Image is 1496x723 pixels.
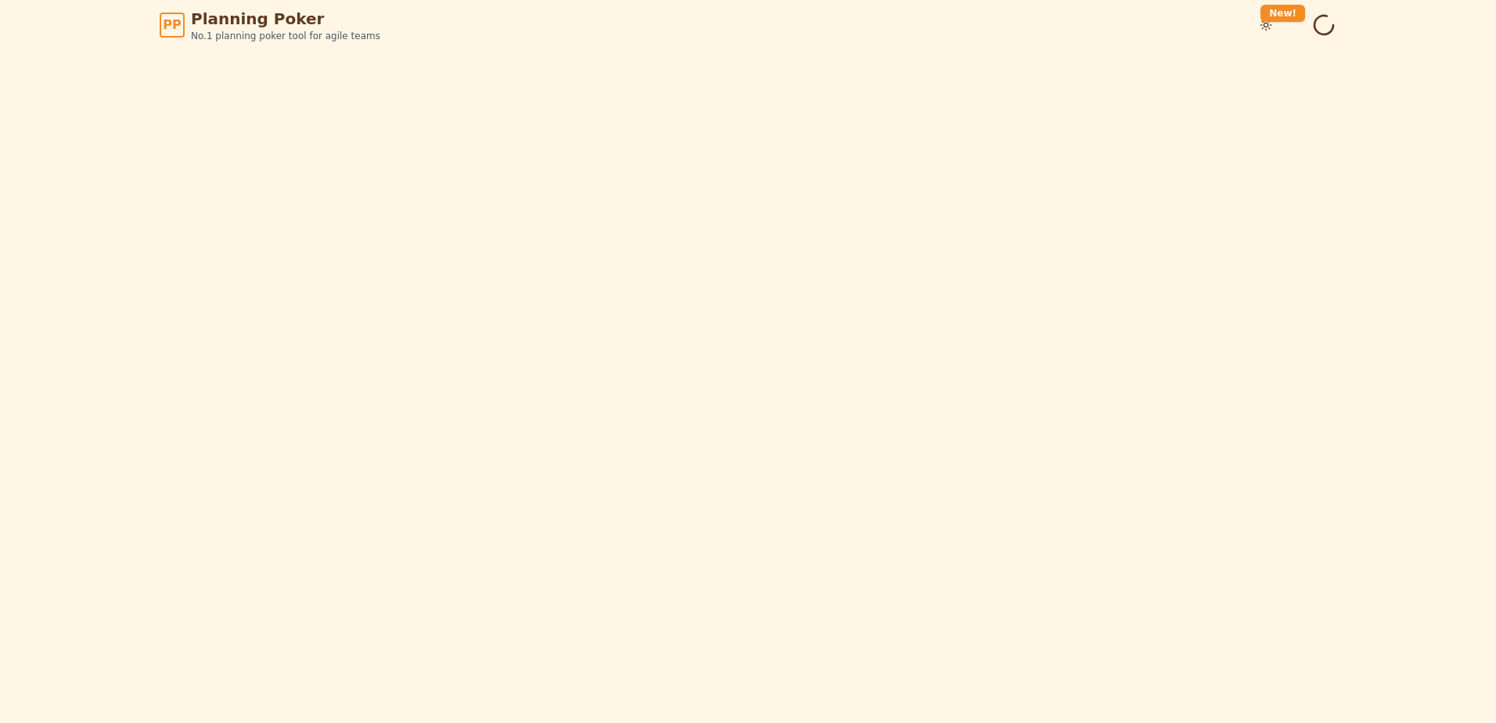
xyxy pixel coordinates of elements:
[191,8,380,30] span: Planning Poker
[1252,11,1280,39] button: New!
[163,16,181,34] span: PP
[1260,5,1305,22] div: New!
[191,30,380,42] span: No.1 planning poker tool for agile teams
[160,8,380,42] a: PPPlanning PokerNo.1 planning poker tool for agile teams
